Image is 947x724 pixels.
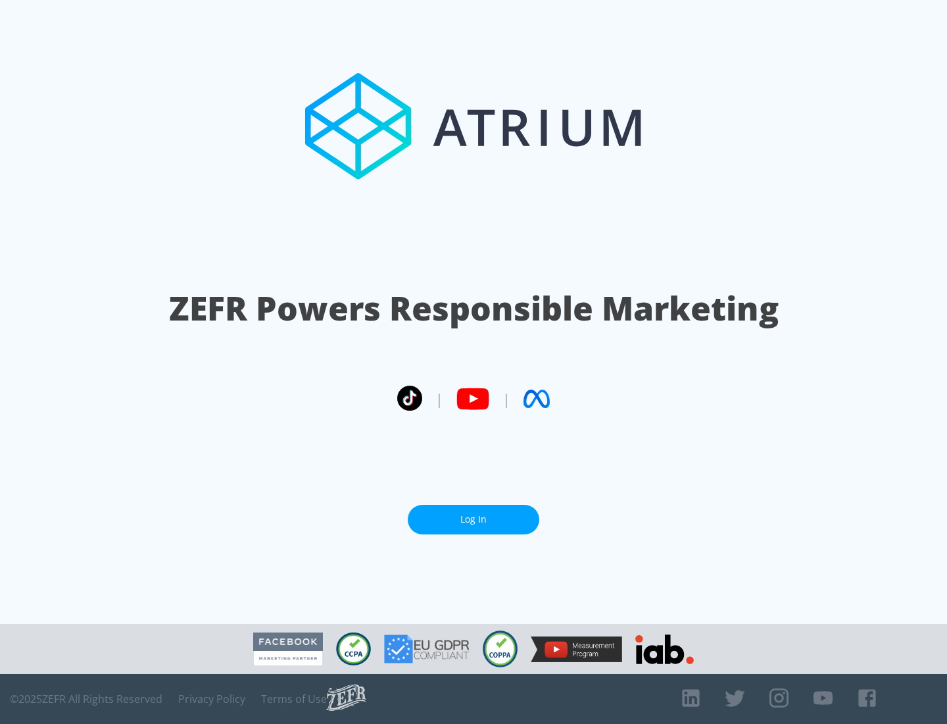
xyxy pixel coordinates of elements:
img: IAB [635,634,694,664]
img: CCPA Compliant [336,633,371,665]
img: COPPA Compliant [483,631,518,667]
a: Log In [408,505,539,534]
a: Terms of Use [261,692,327,706]
img: YouTube Measurement Program [531,636,622,662]
a: Privacy Policy [178,692,245,706]
img: GDPR Compliant [384,634,470,663]
span: © 2025 ZEFR All Rights Reserved [10,692,162,706]
h1: ZEFR Powers Responsible Marketing [169,286,779,331]
span: | [435,389,443,409]
span: | [502,389,510,409]
img: Facebook Marketing Partner [253,633,323,666]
